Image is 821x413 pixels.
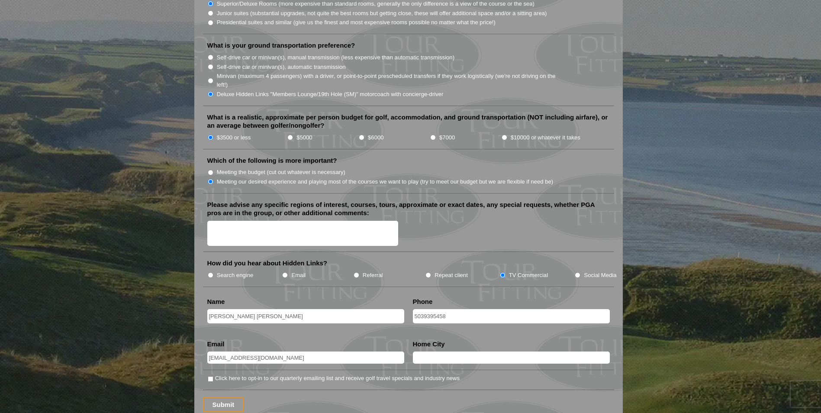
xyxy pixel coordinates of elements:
label: Repeat client [435,271,468,280]
label: $7000 [439,133,455,142]
label: $10000 or whatever it takes [511,133,580,142]
label: Self-drive car or minivan(s), automatic transmission [217,63,346,71]
label: Social Media [584,271,616,280]
label: TV Commercial [509,271,548,280]
label: Email [207,340,225,348]
label: $3500 or less [217,133,251,142]
label: Click here to opt-in to our quarterly emailing list and receive golf travel specials and industry... [215,374,460,383]
label: Name [207,297,225,306]
label: $5000 [296,133,312,142]
label: Meeting the budget (cut out whatever is necessary) [217,168,345,177]
label: Self-drive car or minivan(s), manual transmission (less expensive than automatic transmission) [217,53,454,62]
label: What is a realistic, approximate per person budget for golf, accommodation, and ground transporta... [207,113,610,130]
label: Home City [413,340,445,348]
label: Deluxe Hidden Links "Members Lounge/19th Hole (SM)" motorcoach with concierge-driver [217,90,444,99]
label: Search engine [217,271,254,280]
label: Please advise any specific regions of interest, courses, tours, approximate or exact dates, any s... [207,200,610,217]
label: What is your ground transportation preference? [207,41,355,50]
label: Minivan (maximum 4 passengers) with a driver, or point-to-point prescheduled transfers if they wo... [217,72,565,89]
label: Meeting our desired experience and playing most of the courses we want to play (try to meet our b... [217,177,554,186]
label: How did you hear about Hidden Links? [207,259,328,268]
input: Submit [203,397,244,412]
label: Referral [363,271,383,280]
label: $6000 [368,133,383,142]
label: Which of the following is more important? [207,156,337,165]
label: Phone [413,297,433,306]
label: Junior suites (substantial upgrades, not quite the best rooms but getting close, these will offer... [217,9,547,18]
label: Presidential suites and similar (give us the finest and most expensive rooms possible no matter w... [217,18,496,27]
label: Email [291,271,306,280]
